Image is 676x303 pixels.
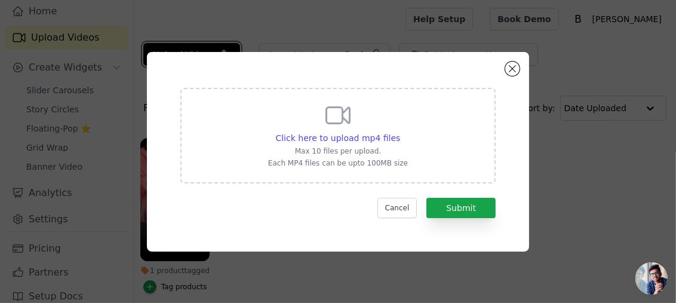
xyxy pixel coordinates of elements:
[426,198,496,218] button: Submit
[276,133,401,143] span: Click here to upload mp4 files
[377,198,417,218] button: Cancel
[635,262,668,295] div: Open chat
[268,158,408,168] p: Each MP4 files can be upto 100MB size
[268,146,408,156] p: Max 10 files per upload.
[505,62,520,76] button: Close modal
